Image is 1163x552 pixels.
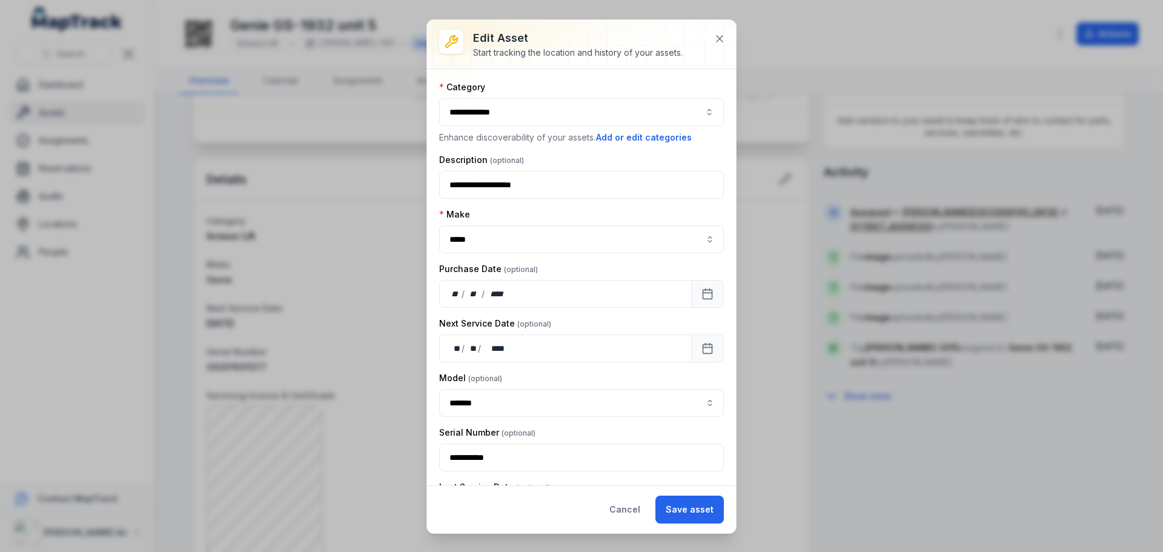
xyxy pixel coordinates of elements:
[482,288,486,300] div: /
[439,389,724,417] input: asset-edit:cf[15485646-641d-4018-a890-10f5a66d77ec]-label
[462,288,466,300] div: /
[449,288,462,300] div: day,
[439,154,524,166] label: Description
[439,372,502,384] label: Model
[439,225,724,253] input: asset-edit:cf[9e2fc107-2520-4a87-af5f-f70990c66785]-label
[439,427,535,439] label: Serial Number
[439,263,538,275] label: Purchase Date
[466,288,482,300] div: month,
[439,131,724,144] p: Enhance discoverability of your assets.
[599,496,651,524] button: Cancel
[439,208,470,221] label: Make
[478,342,482,354] div: /
[473,47,683,59] div: Start tracking the location and history of your assets.
[486,288,508,300] div: year,
[655,496,724,524] button: Save asset
[691,334,724,362] button: Calendar
[473,30,683,47] h3: Edit asset
[439,318,551,330] label: Next Service Date
[439,81,485,93] label: Category
[462,342,466,354] div: /
[466,342,478,354] div: month,
[449,342,462,354] div: day,
[691,280,724,308] button: Calendar
[482,342,505,354] div: year,
[439,481,550,493] label: Last Service Date
[595,131,692,144] button: Add or edit categories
